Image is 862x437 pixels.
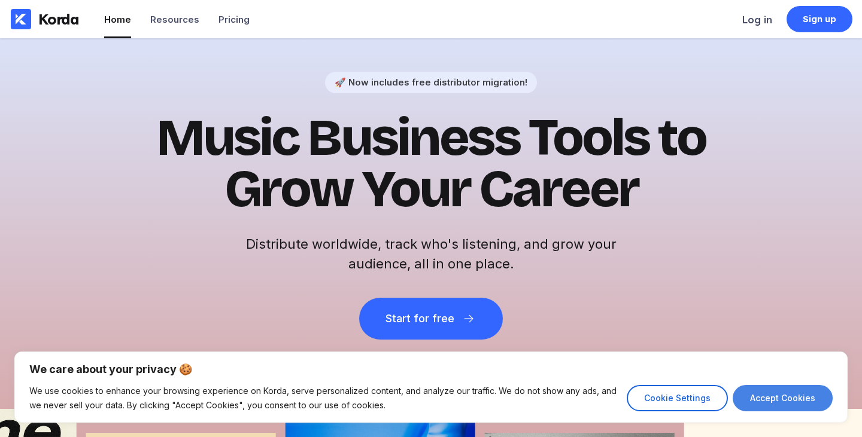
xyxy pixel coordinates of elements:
[138,112,724,215] h1: Music Business Tools to Grow Your Career
[104,14,131,25] div: Home
[627,385,728,411] button: Cookie Settings
[38,10,79,28] div: Korda
[29,362,833,377] p: We care about your privacy 🍪
[386,313,454,325] div: Start for free
[733,385,833,411] button: Accept Cookies
[787,6,852,32] a: Sign up
[218,14,250,25] div: Pricing
[359,298,503,340] button: Start for free
[742,14,772,26] div: Log in
[150,14,199,25] div: Resources
[29,384,618,412] p: We use cookies to enhance your browsing experience on Korda, serve personalized content, and anal...
[803,13,837,25] div: Sign up
[335,77,527,88] div: 🚀 Now includes free distributor migration!
[239,234,623,274] h2: Distribute worldwide, track who's listening, and grow your audience, all in one place.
